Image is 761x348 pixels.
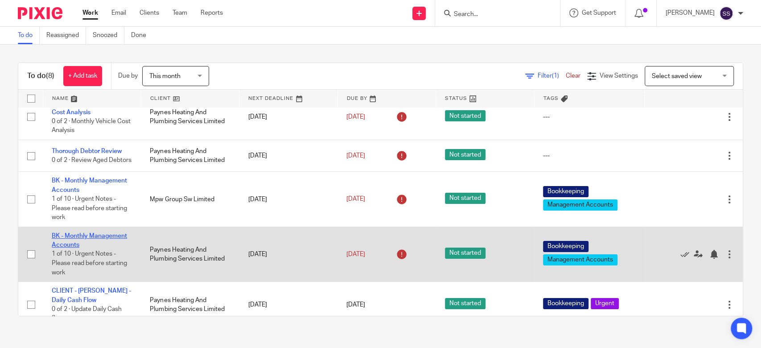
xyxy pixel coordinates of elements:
span: Urgent [591,298,619,309]
span: Bookkeeping [543,186,588,197]
span: Not started [445,149,485,160]
a: CLIENT - [PERSON_NAME] - Daily Cash Flow [52,288,131,303]
td: Paynes Heating And Plumbing Services Limited [141,94,239,140]
a: Snoozed [93,27,124,44]
td: Paynes Heating And Plumbing Services Limited [141,140,239,172]
a: Thorough Debtor Review [52,148,122,154]
span: (1) [552,73,559,79]
td: [DATE] [239,282,337,328]
a: Clients [140,8,159,17]
a: CLIENT - PAYNES - Vehicle Cost Analysis [52,100,127,115]
span: Filter [538,73,566,79]
td: [DATE] [239,172,337,227]
span: Management Accounts [543,199,617,211]
span: 0 of 2 · Update Daily Cash flow [52,306,122,322]
span: Bookkeeping [543,241,588,252]
span: Tags [543,96,559,101]
a: Reassigned [46,27,86,44]
span: Select saved view [652,73,702,79]
td: [DATE] [239,140,337,172]
td: [DATE] [239,227,337,282]
span: 0 of 2 · Review Aged Debtors [52,157,132,163]
span: 1 of 10 · Urgent Notes - Please read before starting work [52,251,127,276]
img: Pixie [18,7,62,19]
a: To do [18,27,40,44]
span: Get Support [582,10,616,16]
a: Team [173,8,187,17]
a: Work [82,8,98,17]
span: [DATE] [346,153,365,159]
input: Search [453,11,533,19]
h1: To do [27,71,54,81]
span: Not started [445,110,485,121]
span: [DATE] [346,251,365,257]
span: Management Accounts [543,254,617,265]
td: Paynes Heating And Plumbing Services Limited [141,227,239,282]
span: [DATE] [346,302,365,308]
p: [PERSON_NAME] [666,8,715,17]
span: Not started [445,298,485,309]
span: View Settings [600,73,638,79]
td: Mpw Group Sw Limited [141,172,239,227]
span: This month [149,73,181,79]
span: 1 of 10 · Urgent Notes - Please read before starting work [52,196,127,220]
span: Bookkeeping [543,298,588,309]
a: BK - Monthly Management Accounts [52,178,127,193]
td: [DATE] [239,94,337,140]
a: Mark as done [680,250,694,259]
a: Reports [201,8,223,17]
td: Paynes Heating And Plumbing Services Limited [141,282,239,328]
a: Clear [566,73,580,79]
span: [DATE] [346,114,365,120]
span: Not started [445,248,485,259]
span: 0 of 2 · Monthly Vehicle Cost Analysis [52,118,131,134]
a: + Add task [63,66,102,86]
div: --- [543,151,635,160]
div: --- [543,112,635,121]
a: BK - Monthly Management Accounts [52,233,127,248]
img: svg%3E [719,6,733,21]
span: Not started [445,193,485,204]
a: Email [111,8,126,17]
span: [DATE] [346,196,365,202]
span: (8) [46,72,54,79]
p: Due by [118,71,138,80]
a: Done [131,27,153,44]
